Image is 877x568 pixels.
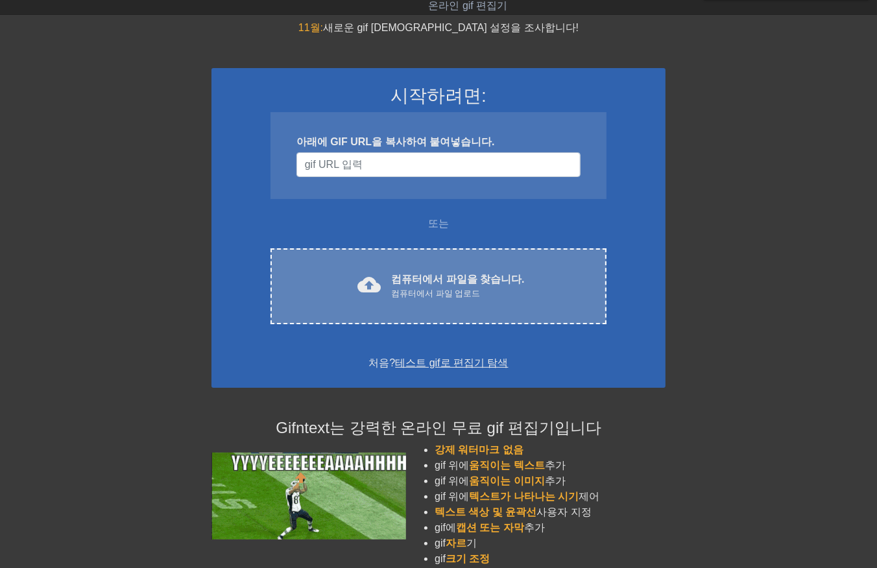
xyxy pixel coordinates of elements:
[435,551,666,567] li: gif
[395,357,508,368] a: 테스트 gif로 편집기 탐색
[470,491,579,502] span: 텍스트가 나타나는 시기
[435,520,666,536] li: gif에 추가
[357,273,381,296] span: cloud_upload
[211,20,666,36] div: 새로운 gif [DEMOGRAPHIC_DATA] 설정을 조사합니다!
[296,134,581,150] div: 아래에 GIF URL을 복사하여 붙여넣습니다.
[435,504,666,520] li: 사용자 지정
[298,22,323,33] span: 11월:
[391,274,524,285] font: 컴퓨터에서 파일을 찾습니다.
[435,536,666,551] li: gif 기
[391,287,524,300] div: 컴퓨터에서 파일 업로드
[470,475,545,486] span: 움직이는 이미지
[446,538,466,549] span: 자르
[228,355,649,371] div: 처음?
[435,473,666,489] li: gif 위에 추가
[435,458,666,473] li: gif 위에 추가
[446,553,490,564] span: 크기 조정
[435,489,666,504] li: gif 위에 제어
[456,522,524,533] span: 캡션 또는 자막
[435,444,523,455] span: 강제 워터마크 없음
[211,419,666,438] h4: Gifntext는 강력한 온라인 무료 gif 편집기입니다
[296,152,581,177] input: 사용자 이름
[228,85,649,107] h3: 시작하려면:
[211,453,406,539] img: football_small.gif
[435,506,536,517] span: 텍스트 색상 및 윤곽선
[470,460,545,471] span: 움직이는 텍스트
[245,216,632,231] div: 또는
